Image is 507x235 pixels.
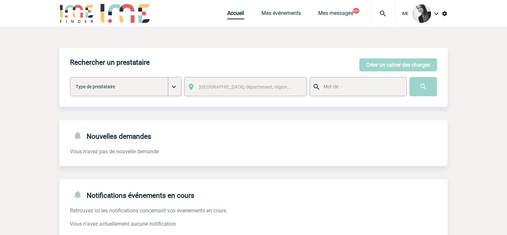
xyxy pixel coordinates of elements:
img: 101050-0.jpg [412,4,431,23]
span: Vous n'avez pas de nouvelle demande [70,148,159,155]
span: [GEOGRAPHIC_DATA], département, région... [199,84,291,90]
span: Retrouvez ici les notifications concernant vos évenements en cours. [70,207,228,214]
img: notifications-24-px-g.png [73,131,87,140]
h4: Rechercher un prestataire [70,58,150,66]
img: notifications-24-px-g.png [73,190,87,199]
h4: Notifications événements en cours [70,190,194,199]
button: 99+ [353,8,359,14]
input: Submit [409,77,437,96]
span: Vous n'avez actuellement aucune notification [70,221,176,227]
img: IME-Finder [59,4,94,23]
h4: Nouvelles demandes [70,131,151,140]
a: Accueil [227,10,244,19]
a: Mes événements [261,10,301,19]
input: Mot clé [322,82,400,91]
a: Mes messages [318,10,353,19]
span: IME [402,11,408,16]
